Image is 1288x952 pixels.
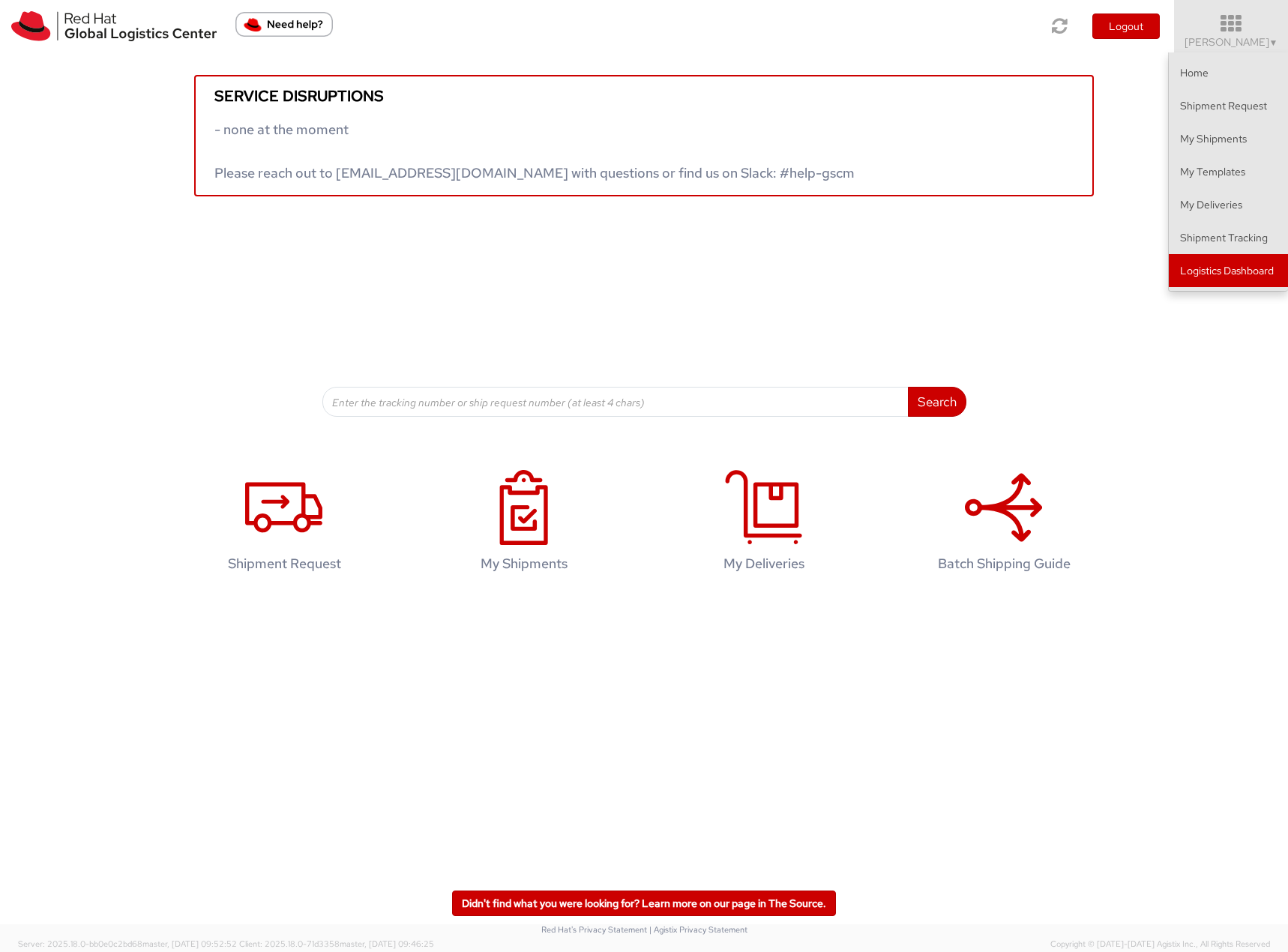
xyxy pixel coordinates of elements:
[142,939,237,949] span: master, [DATE] 09:52:52
[1169,188,1288,221] a: My Deliveries
[541,924,647,935] a: Red Hat's Privacy Statement
[891,454,1116,594] a: Batch Shipping Guide
[1169,122,1288,155] a: My Shipments
[427,556,621,571] h4: My Shipments
[172,454,397,594] a: Shipment Request
[667,556,861,571] h4: My Deliveries
[649,924,747,935] a: | Agistix Privacy Statement
[322,387,909,417] input: Enter the tracking number or ship request number (at least 4 chars)
[1185,35,1278,49] span: [PERSON_NAME]
[239,939,434,949] span: Client: 2025.18.0-71d3358
[1169,89,1288,122] a: Shipment Request
[214,121,855,181] span: - none at the moment Please reach out to [EMAIL_ADDRESS][DOMAIN_NAME] with questions or find us o...
[1169,254,1288,287] a: Logistics Dashboard
[194,75,1094,196] a: Service disruptions - none at the moment Please reach out to [EMAIL_ADDRESS][DOMAIN_NAME] with qu...
[1092,13,1160,39] button: Logout
[452,891,836,916] a: Didn't find what you were looking for? Learn more on our page in The Source.
[340,939,434,949] span: master, [DATE] 09:46:25
[11,11,217,41] img: rh-logistics-00dfa346123c4ec078e1.svg
[235,12,333,37] button: Need help?
[1050,939,1270,951] span: Copyright © [DATE]-[DATE] Agistix Inc., All Rights Reserved
[18,939,237,949] span: Server: 2025.18.0-bb0e0c2bd68
[907,556,1101,571] h4: Batch Shipping Guide
[1169,155,1288,188] a: My Templates
[651,454,876,594] a: My Deliveries
[1169,221,1288,254] a: Shipment Tracking
[187,556,381,571] h4: Shipment Request
[1269,37,1278,49] span: ▼
[1169,56,1288,89] a: Home
[412,454,637,594] a: My Shipments
[214,88,1074,104] h5: Service disruptions
[908,387,966,417] button: Search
